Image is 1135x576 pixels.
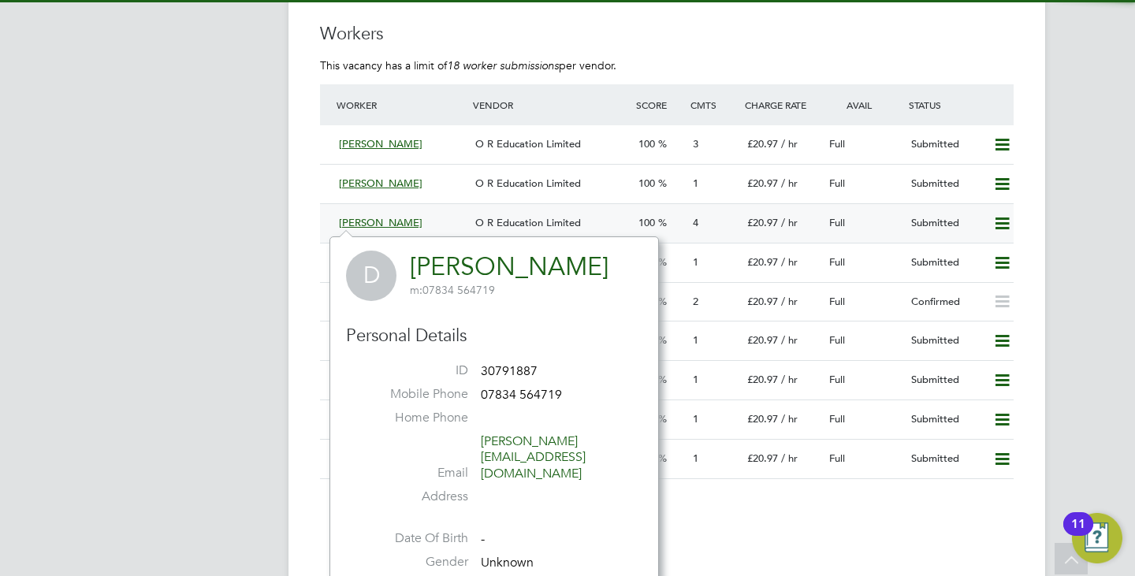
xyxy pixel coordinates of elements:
[687,91,741,119] div: Cmts
[829,412,845,425] span: Full
[693,452,698,465] span: 1
[829,255,845,269] span: Full
[905,91,1014,119] div: Status
[693,216,698,229] span: 4
[829,295,845,308] span: Full
[905,210,987,236] div: Submitted
[747,333,778,347] span: £20.97
[781,216,798,229] span: / hr
[781,452,798,465] span: / hr
[326,495,445,520] button: Submit Worker
[358,386,468,403] label: Mobile Phone
[829,452,845,465] span: Full
[339,216,422,229] span: [PERSON_NAME]
[747,216,778,229] span: £20.97
[905,407,987,433] div: Submitted
[747,137,778,151] span: £20.97
[905,367,987,393] div: Submitted
[1072,513,1122,563] button: Open Resource Center, 11 new notifications
[339,137,422,151] span: [PERSON_NAME]
[693,137,698,151] span: 3
[358,410,468,426] label: Home Phone
[638,137,655,151] span: 100
[905,250,987,276] div: Submitted
[358,362,468,379] label: ID
[481,433,586,482] a: [PERSON_NAME][EMAIL_ADDRESS][DOMAIN_NAME]
[781,177,798,190] span: / hr
[481,387,562,403] span: 07834 564719
[829,216,845,229] span: Full
[747,412,778,425] span: £20.97
[829,177,845,190] span: Full
[829,137,845,151] span: Full
[747,295,778,308] span: £20.97
[781,255,798,269] span: / hr
[475,216,581,229] span: O R Education Limited
[905,289,987,315] div: Confirmed
[693,295,698,308] span: 2
[481,555,534,570] span: Unknown
[781,137,798,151] span: / hr
[469,91,632,119] div: Vendor
[829,333,845,347] span: Full
[693,255,698,269] span: 1
[346,325,642,347] h3: Personal Details
[781,333,798,347] span: / hr
[632,91,687,119] div: Score
[475,177,581,190] span: O R Education Limited
[781,412,798,425] span: / hr
[638,216,655,229] span: 100
[481,531,485,547] span: -
[1071,524,1085,544] div: 11
[747,452,778,465] span: £20.97
[358,554,468,570] label: Gender
[320,23,1014,46] h3: Workers
[358,489,468,505] label: Address
[741,91,823,119] div: Charge Rate
[905,171,987,197] div: Submitted
[358,530,468,547] label: Date Of Birth
[638,177,655,190] span: 100
[410,251,608,282] a: [PERSON_NAME]
[693,333,698,347] span: 1
[333,91,469,119] div: Worker
[823,91,905,119] div: Avail
[693,373,698,386] span: 1
[781,295,798,308] span: / hr
[475,137,581,151] span: O R Education Limited
[747,177,778,190] span: £20.97
[346,251,396,301] span: D
[905,328,987,354] div: Submitted
[781,373,798,386] span: / hr
[358,465,468,481] label: Email
[320,58,1014,72] p: This vacancy has a limit of per vendor.
[447,58,559,72] em: 18 worker submissions
[829,373,845,386] span: Full
[481,363,538,379] span: 30791887
[747,255,778,269] span: £20.97
[693,177,698,190] span: 1
[693,412,698,425] span: 1
[905,446,987,472] div: Submitted
[905,132,987,158] div: Submitted
[747,373,778,386] span: £20.97
[339,177,422,190] span: [PERSON_NAME]
[410,283,422,297] span: m:
[410,283,495,297] span: 07834 564719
